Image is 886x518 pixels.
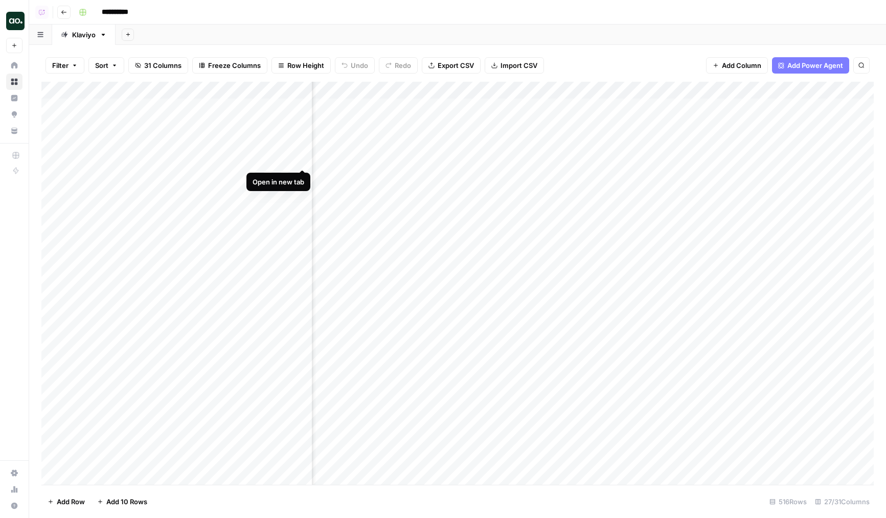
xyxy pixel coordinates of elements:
[422,57,481,74] button: Export CSV
[811,493,874,510] div: 27/31 Columns
[6,481,22,498] a: Usage
[6,57,22,74] a: Home
[6,465,22,481] a: Settings
[706,57,768,74] button: Add Column
[253,177,304,187] div: Open in new tab
[722,60,761,70] span: Add Column
[271,57,331,74] button: Row Height
[95,60,108,70] span: Sort
[52,25,116,45] a: Klaviyo
[379,57,418,74] button: Redo
[395,60,411,70] span: Redo
[128,57,188,74] button: 31 Columns
[438,60,474,70] span: Export CSV
[6,8,22,34] button: Workspace: AirOps Builders
[6,74,22,90] a: Browse
[787,60,843,70] span: Add Power Agent
[192,57,267,74] button: Freeze Columns
[6,90,22,106] a: Insights
[772,57,849,74] button: Add Power Agent
[208,60,261,70] span: Freeze Columns
[6,498,22,514] button: Help + Support
[41,493,91,510] button: Add Row
[765,493,811,510] div: 516 Rows
[57,497,85,507] span: Add Row
[501,60,537,70] span: Import CSV
[46,57,84,74] button: Filter
[6,106,22,123] a: Opportunities
[287,60,324,70] span: Row Height
[52,60,69,70] span: Filter
[106,497,147,507] span: Add 10 Rows
[72,30,96,40] div: Klaviyo
[351,60,368,70] span: Undo
[485,57,544,74] button: Import CSV
[335,57,375,74] button: Undo
[6,123,22,139] a: Your Data
[6,12,25,30] img: AirOps Builders Logo
[88,57,124,74] button: Sort
[144,60,181,70] span: 31 Columns
[91,493,153,510] button: Add 10 Rows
